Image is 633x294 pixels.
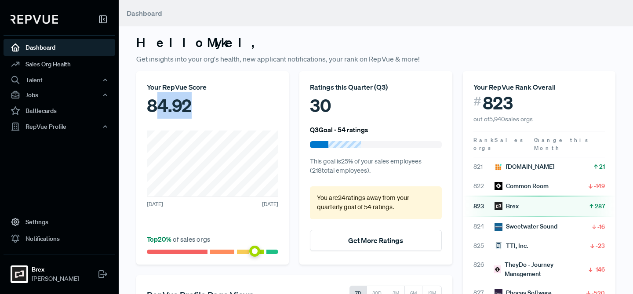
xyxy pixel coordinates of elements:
span: Your RepVue Rank Overall [473,83,556,91]
span: 823 [483,92,513,113]
a: Battlecards [4,102,115,119]
span: Dashboard [127,9,162,18]
img: Common Room [495,182,502,190]
button: Get More Ratings [310,230,441,251]
div: [DOMAIN_NAME] [495,162,554,171]
span: Rank [473,136,495,144]
span: 287 [595,202,605,211]
img: Sweetwater Sound [495,223,502,231]
span: 826 [473,260,494,279]
button: Talent [4,73,115,87]
h6: Q3 Goal - 54 ratings [310,126,368,134]
span: 825 [473,241,495,250]
span: Change this Month [534,136,589,152]
span: 822 [473,181,495,191]
span: -23 [596,241,605,250]
span: 823 [473,202,495,211]
span: 21 [599,162,605,171]
div: Brex [495,202,519,211]
div: Sweetwater Sound [495,222,557,231]
span: 821 [473,162,495,171]
p: This goal is 25 % of your sales employees ( 218 total employees). [310,157,441,176]
span: -146 [594,265,605,274]
span: Sales orgs [473,136,524,152]
div: Common Room [495,181,549,191]
img: Metadata.io [495,163,502,171]
span: 824 [473,222,495,231]
span: out of 5,940 sales orgs [473,115,533,123]
a: Dashboard [4,39,115,56]
p: Get insights into your org's health, new applicant notifications, your rank on RepVue & more! [136,54,615,64]
img: Brex [495,202,502,210]
div: 30 [310,92,441,119]
button: Jobs [4,87,115,102]
img: TTI, Inc. [495,242,502,250]
a: BrexBrex[PERSON_NAME] [4,254,115,287]
button: RepVue Profile [4,119,115,134]
img: RepVue [11,15,58,24]
div: Your RepVue Score [147,82,278,92]
span: -16 [597,222,605,231]
div: 84.92 [147,92,278,119]
div: Ratings this Quarter ( Q3 ) [310,82,441,92]
h3: Hello Mykel , [136,35,615,50]
a: Sales Org Health [4,56,115,73]
span: Top 20 % [147,235,173,243]
div: TTI, Inc. [495,241,528,250]
span: # [473,92,481,110]
img: TheyDo - Journey Management [494,265,501,273]
span: [DATE] [262,200,278,208]
a: Notifications [4,230,115,247]
span: -149 [594,181,605,190]
span: [PERSON_NAME] [32,274,79,283]
div: TheyDo - Journey Management [494,260,587,279]
span: [DATE] [147,200,163,208]
img: Brex [12,267,26,281]
span: of sales orgs [147,235,210,243]
p: You are 24 ratings away from your quarterly goal of 54 ratings . [317,193,434,212]
a: Settings [4,214,115,230]
strong: Brex [32,265,79,274]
